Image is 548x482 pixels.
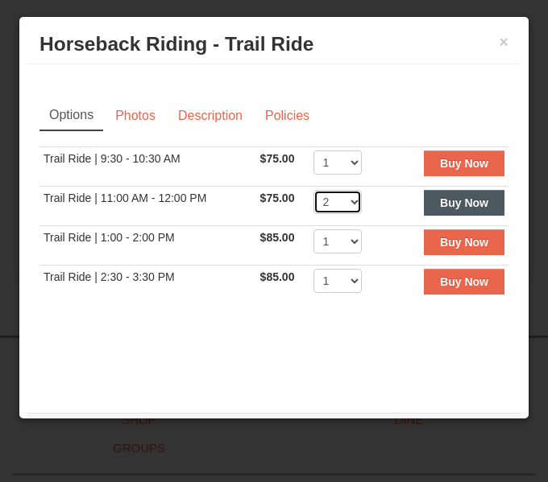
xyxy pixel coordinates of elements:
[440,196,488,209] strong: Buy Now
[499,34,509,50] button: ×
[39,266,256,305] td: Trail Ride | 2:30 - 3:30 PM
[424,269,504,295] button: Buy Now
[39,187,256,226] td: Trail Ride | 11:00 AM - 12:00 PM
[260,231,295,244] span: $85.00
[27,413,521,453] div: Woodstone [PERSON_NAME] Stable and [GEOGRAPHIC_DATA]
[260,192,295,204] span: $75.00
[260,152,295,165] span: $75.00
[39,101,103,131] a: Options
[424,229,504,255] button: Buy Now
[424,150,504,176] button: Buy Now
[255,101,320,131] a: Policies
[440,236,488,249] strong: Buy Now
[440,275,488,288] strong: Buy Now
[39,32,509,56] h3: Horseback Riding - Trail Ride
[424,190,504,216] button: Buy Now
[260,270,295,283] span: $85.00
[39,226,256,266] td: Trail Ride | 1:00 - 2:00 PM
[168,101,253,131] a: Description
[105,101,166,131] a: Photos
[440,157,488,170] strong: Buy Now
[39,147,256,187] td: Trail Ride | 9:30 - 10:30 AM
